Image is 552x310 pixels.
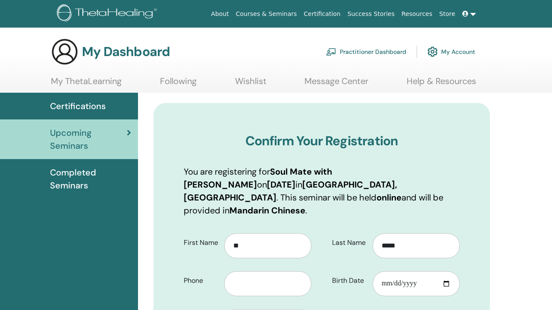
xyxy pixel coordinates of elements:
[376,192,401,203] b: online
[177,272,224,289] label: Phone
[50,126,127,152] span: Upcoming Seminars
[344,6,398,22] a: Success Stories
[177,235,224,251] label: First Name
[398,6,436,22] a: Resources
[326,42,406,61] a: Practitioner Dashboard
[304,76,368,93] a: Message Center
[57,4,160,24] img: logo.png
[436,6,459,22] a: Store
[267,179,295,190] b: [DATE]
[229,205,305,216] b: Mandarin Chinese
[50,166,131,192] span: Completed Seminars
[427,42,475,61] a: My Account
[326,48,336,56] img: chalkboard-teacher.svg
[50,100,106,113] span: Certifications
[326,272,373,289] label: Birth Date
[184,133,460,149] h3: Confirm Your Registration
[326,235,373,251] label: Last Name
[300,6,344,22] a: Certification
[207,6,232,22] a: About
[427,44,438,59] img: cog.svg
[51,38,78,66] img: generic-user-icon.jpg
[232,6,301,22] a: Courses & Seminars
[184,165,460,217] p: You are registering for on in . This seminar will be held and will be provided in .
[51,76,122,93] a: My ThetaLearning
[160,76,197,93] a: Following
[407,76,476,93] a: Help & Resources
[235,76,267,93] a: Wishlist
[82,44,170,59] h3: My Dashboard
